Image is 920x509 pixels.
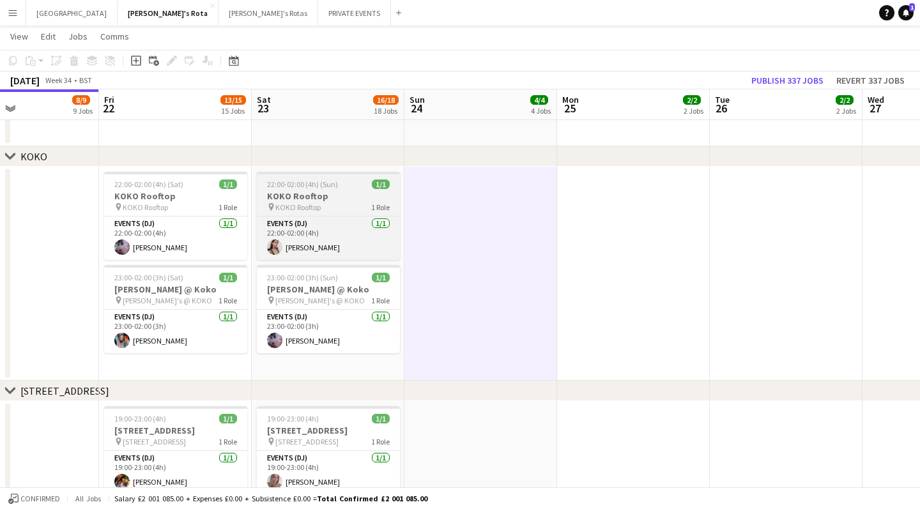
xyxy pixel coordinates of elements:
[26,1,118,26] button: [GEOGRAPHIC_DATA]
[866,101,884,116] span: 27
[374,106,398,116] div: 18 Jobs
[372,273,390,282] span: 1/1
[255,101,271,116] span: 23
[746,72,829,89] button: Publish 337 jobs
[275,437,339,446] span: [STREET_ADDRESS]
[114,494,427,503] div: Salary £2 001 085.00 + Expenses £0.00 + Subsistence £0.00 =
[5,28,33,45] a: View
[95,28,134,45] a: Comms
[104,451,247,494] app-card-role: Events (DJ)1/119:00-23:00 (4h)[PERSON_NAME]
[562,94,579,105] span: Mon
[831,72,910,89] button: Revert 337 jobs
[220,95,246,105] span: 13/15
[100,31,129,42] span: Comms
[275,202,321,212] span: KOKO Rooftop
[257,94,271,105] span: Sat
[836,95,854,105] span: 2/2
[257,190,400,202] h3: KOKO Rooftop
[257,425,400,436] h3: [STREET_ADDRESS]
[218,437,237,446] span: 1 Role
[104,284,247,295] h3: [PERSON_NAME] @ Koko
[10,74,40,87] div: [DATE]
[221,106,245,116] div: 15 Jobs
[123,296,212,305] span: [PERSON_NAME]'s @ KOKO
[72,95,90,105] span: 8/9
[114,273,183,282] span: 23:00-02:00 (3h) (Sat)
[41,31,56,42] span: Edit
[868,94,884,105] span: Wed
[218,202,237,212] span: 1 Role
[104,425,247,436] h3: [STREET_ADDRESS]
[373,95,399,105] span: 16/18
[118,1,218,26] button: [PERSON_NAME]'s Rota
[683,95,701,105] span: 2/2
[123,202,168,212] span: KOKO Rooftop
[20,150,47,163] div: KOKO
[898,5,914,20] a: 1
[20,494,60,503] span: Confirmed
[10,31,28,42] span: View
[104,190,247,202] h3: KOKO Rooftop
[684,106,703,116] div: 2 Jobs
[63,28,93,45] a: Jobs
[20,384,109,397] div: [STREET_ADDRESS]
[267,179,338,189] span: 22:00-02:00 (4h) (Sun)
[275,296,365,305] span: [PERSON_NAME]'s @ KOKO
[836,106,856,116] div: 2 Jobs
[371,202,390,212] span: 1 Role
[104,310,247,353] app-card-role: Events (DJ)1/123:00-02:00 (3h)[PERSON_NAME]
[371,437,390,446] span: 1 Role
[6,492,62,506] button: Confirmed
[219,414,237,423] span: 1/1
[79,75,92,85] div: BST
[257,217,400,260] app-card-role: Events (DJ)1/122:00-02:00 (4h)[PERSON_NAME]
[267,273,338,282] span: 23:00-02:00 (3h) (Sun)
[909,3,915,11] span: 1
[317,494,427,503] span: Total Confirmed £2 001 085.00
[218,1,318,26] button: [PERSON_NAME]'s Rotas
[102,101,114,116] span: 22
[257,451,400,494] app-card-role: Events (DJ)1/119:00-23:00 (4h)[PERSON_NAME]
[267,414,319,423] span: 19:00-23:00 (4h)
[104,94,114,105] span: Fri
[114,179,183,189] span: 22:00-02:00 (4h) (Sat)
[713,101,730,116] span: 26
[257,310,400,353] app-card-role: Events (DJ)1/123:00-02:00 (3h)[PERSON_NAME]
[104,172,247,260] app-job-card: 22:00-02:00 (4h) (Sat)1/1KOKO Rooftop KOKO Rooftop1 RoleEvents (DJ)1/122:00-02:00 (4h)[PERSON_NAME]
[257,284,400,295] h3: [PERSON_NAME] @ Koko
[715,94,730,105] span: Tue
[104,265,247,353] app-job-card: 23:00-02:00 (3h) (Sat)1/1[PERSON_NAME] @ Koko [PERSON_NAME]'s @ KOKO1 RoleEvents (DJ)1/123:00-02:...
[73,106,93,116] div: 9 Jobs
[372,179,390,189] span: 1/1
[123,437,186,446] span: [STREET_ADDRESS]
[410,94,425,105] span: Sun
[68,31,88,42] span: Jobs
[318,1,391,26] button: PRIVATE EVENTS
[104,217,247,260] app-card-role: Events (DJ)1/122:00-02:00 (4h)[PERSON_NAME]
[257,406,400,494] app-job-card: 19:00-23:00 (4h)1/1[STREET_ADDRESS] [STREET_ADDRESS]1 RoleEvents (DJ)1/119:00-23:00 (4h)[PERSON_N...
[114,414,166,423] span: 19:00-23:00 (4h)
[408,101,425,116] span: 24
[219,273,237,282] span: 1/1
[104,406,247,494] app-job-card: 19:00-23:00 (4h)1/1[STREET_ADDRESS] [STREET_ADDRESS]1 RoleEvents (DJ)1/119:00-23:00 (4h)[PERSON_N...
[531,106,551,116] div: 4 Jobs
[530,95,548,105] span: 4/4
[372,414,390,423] span: 1/1
[218,296,237,305] span: 1 Role
[560,101,579,116] span: 25
[257,265,400,353] app-job-card: 23:00-02:00 (3h) (Sun)1/1[PERSON_NAME] @ Koko [PERSON_NAME]'s @ KOKO1 RoleEvents (DJ)1/123:00-02:...
[42,75,74,85] span: Week 34
[219,179,237,189] span: 1/1
[257,172,400,260] app-job-card: 22:00-02:00 (4h) (Sun)1/1KOKO Rooftop KOKO Rooftop1 RoleEvents (DJ)1/122:00-02:00 (4h)[PERSON_NAME]
[36,28,61,45] a: Edit
[371,296,390,305] span: 1 Role
[73,494,103,503] span: All jobs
